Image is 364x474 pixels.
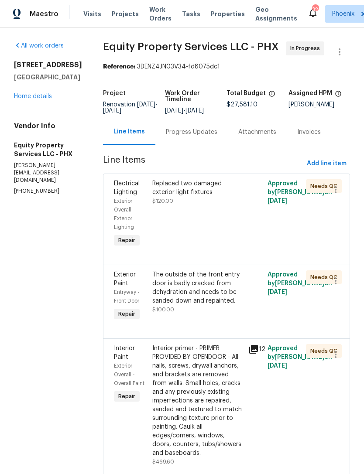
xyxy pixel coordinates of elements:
h5: Project [103,90,126,96]
h5: Equity Property Services LLC - PHX [14,141,82,158]
span: Needs QC [310,273,341,282]
span: Geo Assignments [255,5,297,23]
span: [DATE] [103,108,121,114]
span: [DATE] [268,363,287,369]
h5: Assigned HPM [288,90,332,96]
span: [DATE] [137,102,155,108]
div: 32 [312,5,318,14]
span: Tasks [182,11,200,17]
span: Repair [115,236,139,245]
p: [PERSON_NAME][EMAIL_ADDRESS][DOMAIN_NAME] [14,162,82,184]
div: Interior primer - PRIMER PROVIDED BY OPENDOOR - All nails, screws, drywall anchors, and brackets ... [152,344,243,457]
span: Properties [211,10,245,18]
span: Exterior Paint [114,272,136,286]
span: [DATE] [268,289,287,295]
span: - [103,102,158,114]
span: Interior Paint [114,345,135,360]
a: Home details [14,93,52,99]
h5: Total Budget [227,90,266,96]
div: The outside of the front entry door is badly cracked from dehydration and needs to be sanded down... [152,270,243,305]
h5: Work Order Timeline [165,90,227,102]
p: [PHONE_NUMBER] [14,188,82,195]
div: Line Items [113,127,145,136]
span: Maestro [30,10,58,18]
span: [DATE] [185,108,204,114]
span: Phoenix [332,10,354,18]
span: $469.60 [152,459,174,464]
h2: [STREET_ADDRESS] [14,61,82,69]
div: Attachments [238,128,276,136]
span: - [165,108,204,114]
div: [PERSON_NAME] [288,102,350,108]
span: Needs QC [310,182,341,191]
span: Visits [83,10,101,18]
div: 3DENZ4JN03V34-fd8075dc1 [103,62,350,71]
span: Projects [112,10,139,18]
div: 12 [248,344,262,355]
span: Add line item [307,158,347,169]
span: Exterior Overall - Exterior Lighting [114,198,135,230]
h5: [GEOGRAPHIC_DATA] [14,73,82,82]
button: Add line item [303,156,350,172]
span: Repair [115,310,139,318]
h4: Vendor Info [14,122,82,130]
div: Progress Updates [166,128,217,136]
span: $27,581.10 [227,102,258,108]
span: $100.00 [152,307,174,312]
span: Entryway - Front Door [114,290,140,303]
span: Approved by [PERSON_NAME] on [268,345,332,369]
span: [DATE] [268,198,287,204]
span: Electrical Lighting [114,181,140,195]
span: The hpm assigned to this work order. [335,90,342,102]
span: Repair [115,392,139,401]
span: Approved by [PERSON_NAME] on [268,181,332,204]
a: All work orders [14,43,64,49]
b: Reference: [103,64,135,70]
span: In Progress [290,44,323,53]
div: Invoices [297,128,321,136]
span: Line Items [103,156,303,172]
span: Equity Property Services LLC - PHX [103,41,279,52]
span: Approved by [PERSON_NAME] on [268,272,332,295]
span: [DATE] [165,108,183,114]
span: Renovation [103,102,158,114]
div: Replaced two damaged exterior light fixtures [152,179,243,197]
span: Needs QC [310,347,341,355]
span: The total cost of line items that have been proposed by Opendoor. This sum includes line items th... [268,90,275,102]
span: $120.00 [152,198,173,204]
span: Exterior Overall - Overall Paint [114,363,144,386]
span: Work Orders [149,5,172,23]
